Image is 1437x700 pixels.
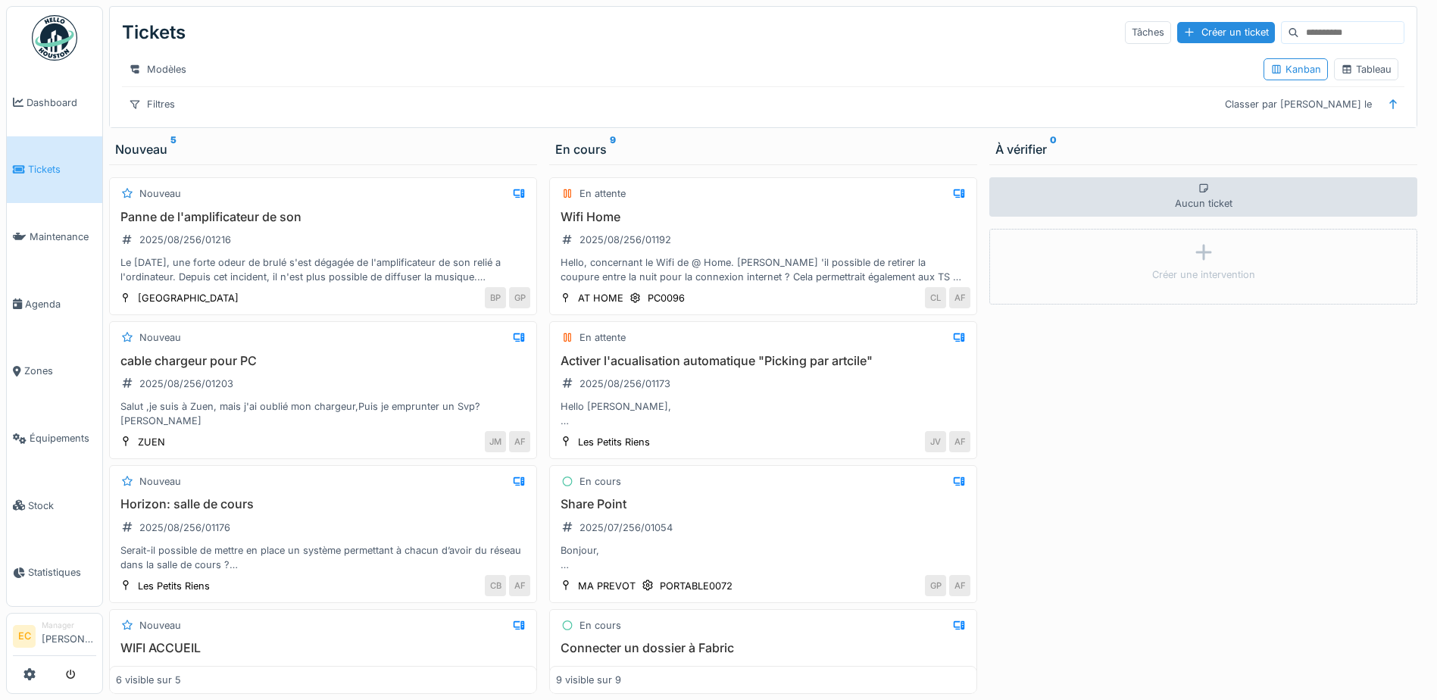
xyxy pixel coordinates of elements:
[579,520,673,535] div: 2025/07/256/01054
[115,140,531,158] div: Nouveau
[556,673,621,687] div: 9 visible sur 9
[139,664,231,679] div: 2025/08/256/01149
[24,364,96,378] span: Zones
[116,543,530,572] div: Serait-il possible de mettre en place un système permettant à chacun d’avoir du réseau dans la sa...
[28,162,96,177] span: Tickets
[579,186,626,201] div: En attente
[1152,267,1255,282] div: Créer une intervention
[579,474,621,489] div: En cours
[28,498,96,513] span: Stock
[1218,93,1379,115] div: Classer par [PERSON_NAME] le
[1125,21,1171,43] div: Tâches
[7,539,102,607] a: Statistiques
[116,354,530,368] h3: cable chargeur pour PC
[28,565,96,580] span: Statistiques
[116,673,181,687] div: 6 visible sur 5
[139,330,181,345] div: Nouveau
[925,431,946,452] div: JV
[27,95,96,110] span: Dashboard
[578,291,623,305] div: AT HOME
[138,291,239,305] div: [GEOGRAPHIC_DATA]
[116,641,530,655] h3: WIFI ACCUEIL
[32,15,77,61] img: Badge_color-CXgf-gQk.svg
[7,472,102,539] a: Stock
[579,618,621,633] div: En cours
[116,497,530,511] h3: Horizon: salle de cours
[949,431,970,452] div: AF
[660,579,733,593] div: PORTABLE0072
[116,399,530,428] div: Salut ,je suis à Zuen, mais j'ai oublié mon chargeur,Puis je emprunter un Svp? [PERSON_NAME]
[949,287,970,308] div: AF
[25,297,96,311] span: Agenda
[579,233,671,247] div: 2025/08/256/01192
[509,575,530,596] div: AF
[7,338,102,405] a: Zones
[139,520,230,535] div: 2025/08/256/01176
[949,575,970,596] div: AF
[122,93,182,115] div: Filtres
[1050,140,1057,158] sup: 0
[579,664,675,679] div: 2025/07/256/00982
[1270,62,1321,77] div: Kanban
[139,186,181,201] div: Nouveau
[610,140,616,158] sup: 9
[30,431,96,445] span: Équipements
[556,641,970,655] h3: Connecter un dossier à Fabric
[556,210,970,224] h3: Wifi Home
[139,474,181,489] div: Nouveau
[485,287,506,308] div: BP
[555,140,971,158] div: En cours
[509,287,530,308] div: GP
[925,287,946,308] div: CL
[579,377,670,391] div: 2025/08/256/01173
[7,69,102,136] a: Dashboard
[509,431,530,452] div: AF
[42,620,96,631] div: Manager
[138,435,165,449] div: ZUEN
[556,497,970,511] h3: Share Point
[7,136,102,204] a: Tickets
[485,431,506,452] div: JM
[122,13,186,52] div: Tickets
[30,230,96,244] span: Maintenance
[139,618,181,633] div: Nouveau
[7,405,102,472] a: Équipements
[485,575,506,596] div: CB
[556,354,970,368] h3: Activer l'acualisation automatique "Picking par artcile"
[139,233,231,247] div: 2025/08/256/01216
[925,575,946,596] div: GP
[578,435,650,449] div: Les Petits Riens
[42,620,96,652] li: [PERSON_NAME]
[139,377,233,391] div: 2025/08/256/01203
[579,330,626,345] div: En attente
[556,255,970,284] div: Hello, concernant le Wifi de @ Home. [PERSON_NAME] 'il possible de retirer la coupure entre la nu...
[170,140,177,158] sup: 5
[1177,22,1275,42] div: Créer un ticket
[13,620,96,656] a: EC Manager[PERSON_NAME]
[138,579,210,593] div: Les Petits Riens
[116,210,530,224] h3: Panne de l'amplificateur de son
[989,177,1417,217] div: Aucun ticket
[556,543,970,572] div: Bonjour, Des fichiers dans [GEOGRAPHIC_DATA] semblent être bloqués en mode actualisation. Les don...
[7,270,102,338] a: Agenda
[995,140,1411,158] div: À vérifier
[1341,62,1392,77] div: Tableau
[648,291,685,305] div: PC0096
[578,579,636,593] div: MA PREVOT
[116,255,530,284] div: Le [DATE], une forte odeur de brulé s'est dégagée de l'amplificateur de son relié a l'ordinateur....
[13,625,36,648] li: EC
[556,399,970,428] div: Hello [PERSON_NAME], Encore une demande Power BI! Peux-tu activer l'actualisation automatique du ...
[122,58,193,80] div: Modèles
[7,203,102,270] a: Maintenance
